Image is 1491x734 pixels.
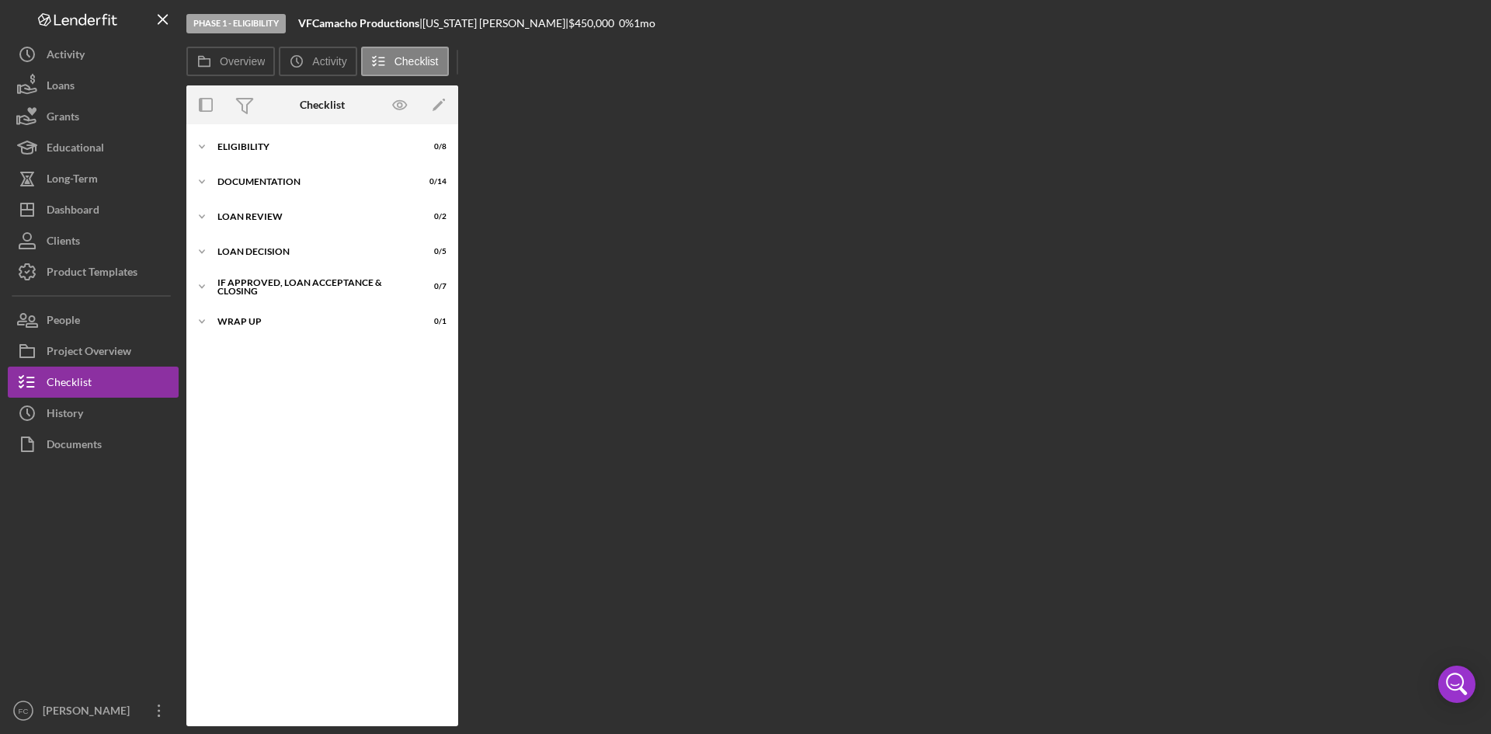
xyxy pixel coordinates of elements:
[47,194,99,229] div: Dashboard
[47,336,131,370] div: Project Overview
[217,317,408,326] div: Wrap up
[419,177,447,186] div: 0 / 14
[186,47,275,76] button: Overview
[8,39,179,70] button: Activity
[568,16,614,30] span: $450,000
[217,212,408,221] div: Loan review
[186,14,286,33] div: Phase 1 - Eligibility
[47,101,79,136] div: Grants
[394,55,439,68] label: Checklist
[298,16,419,30] b: VFCamacho Productions
[8,70,179,101] button: Loans
[361,47,449,76] button: Checklist
[8,367,179,398] button: Checklist
[8,163,179,194] button: Long-Term
[217,247,408,256] div: Loan Decision
[279,47,356,76] button: Activity
[419,282,447,291] div: 0 / 7
[419,212,447,221] div: 0 / 2
[8,256,179,287] button: Product Templates
[422,17,568,30] div: [US_STATE] [PERSON_NAME] |
[619,17,634,30] div: 0 %
[19,707,29,715] text: FC
[47,132,104,167] div: Educational
[39,695,140,730] div: [PERSON_NAME]
[8,194,179,225] button: Dashboard
[8,304,179,336] button: People
[8,398,179,429] button: History
[47,429,102,464] div: Documents
[47,304,80,339] div: People
[220,55,265,68] label: Overview
[312,55,346,68] label: Activity
[217,278,408,296] div: If approved, loan acceptance & closing
[8,101,179,132] button: Grants
[47,367,92,402] div: Checklist
[217,177,408,186] div: Documentation
[8,225,179,256] button: Clients
[8,132,179,163] button: Educational
[419,247,447,256] div: 0 / 5
[217,142,408,151] div: Eligibility
[634,17,655,30] div: 1 mo
[298,17,422,30] div: |
[47,256,137,291] div: Product Templates
[419,317,447,326] div: 0 / 1
[47,398,83,433] div: History
[8,336,179,367] button: Project Overview
[419,142,447,151] div: 0 / 8
[8,429,179,460] button: Documents
[47,39,85,74] div: Activity
[47,225,80,260] div: Clients
[47,70,75,105] div: Loans
[1438,666,1475,703] div: Open Intercom Messenger
[8,695,179,726] button: FC[PERSON_NAME]
[47,163,98,198] div: Long-Term
[300,99,345,111] div: Checklist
